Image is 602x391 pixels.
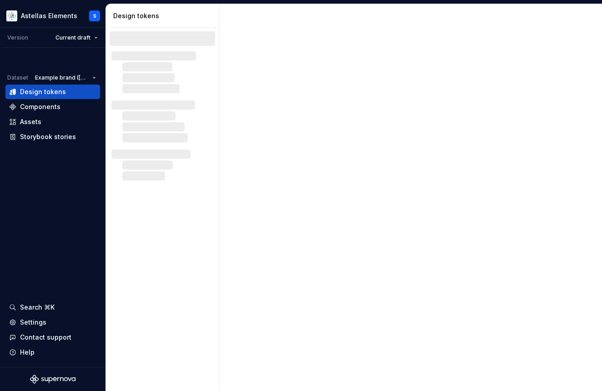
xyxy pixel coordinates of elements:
span: Current draft [55,34,90,41]
button: Astellas ElementsS [2,6,104,25]
div: Design tokens [113,11,216,20]
div: Search ⌘K [20,303,55,312]
div: Components [20,102,60,111]
a: Settings [5,315,100,330]
div: Assets [20,117,41,126]
button: Example brand ([GEOGRAPHIC_DATA]) [31,71,100,84]
div: S [93,12,96,20]
a: Assets [5,115,100,129]
svg: Supernova Logo [30,375,75,384]
button: Contact support [5,330,100,345]
button: Help [5,345,100,360]
div: Dataset [7,74,28,81]
div: Help [20,348,35,357]
div: Contact support [20,333,71,342]
a: Design tokens [5,85,100,99]
span: Example brand ([GEOGRAPHIC_DATA]) [35,74,89,81]
div: Design tokens [20,87,66,96]
button: Current draft [51,31,102,44]
div: Settings [20,318,46,327]
div: Astellas Elements [21,11,77,20]
div: Version [7,34,28,41]
button: Search ⌘K [5,300,100,315]
a: Components [5,100,100,114]
div: Storybook stories [20,132,76,141]
a: Storybook stories [5,130,100,144]
img: b2369ad3-f38c-46c1-b2a2-f2452fdbdcd2.png [6,10,17,21]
